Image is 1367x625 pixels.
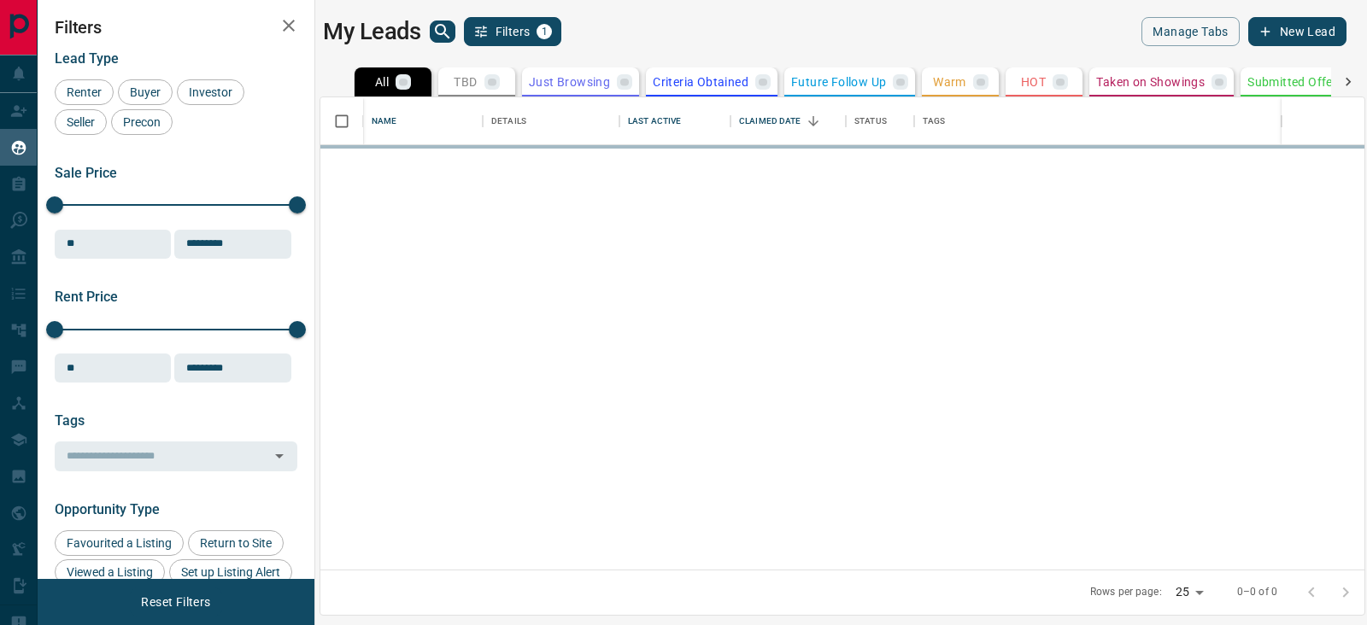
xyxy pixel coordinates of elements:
[1096,76,1205,88] p: Taken on Showings
[1247,76,1337,88] p: Submitted Offer
[130,587,221,616] button: Reset Filters
[1021,76,1046,88] p: HOT
[1169,580,1210,605] div: 25
[923,97,946,145] div: Tags
[846,97,914,145] div: Status
[118,79,173,105] div: Buyer
[619,97,730,145] div: Last Active
[61,536,178,550] span: Favourited a Listing
[730,97,846,145] div: Claimed Date
[323,18,421,45] h1: My Leads
[914,97,1282,145] div: Tags
[933,76,966,88] p: Warm
[791,76,886,88] p: Future Follow Up
[55,109,107,135] div: Seller
[61,565,159,579] span: Viewed a Listing
[1090,585,1162,599] p: Rows per page:
[55,79,114,105] div: Renter
[801,109,825,133] button: Sort
[628,97,681,145] div: Last Active
[430,20,455,43] button: search button
[169,559,292,585] div: Set up Listing Alert
[454,76,477,88] p: TBD
[55,165,117,181] span: Sale Price
[55,559,165,585] div: Viewed a Listing
[117,115,167,129] span: Precon
[55,501,160,517] span: Opportunity Type
[483,97,619,145] div: Details
[183,85,238,99] span: Investor
[124,85,167,99] span: Buyer
[61,85,108,99] span: Renter
[194,536,278,550] span: Return to Site
[529,76,610,88] p: Just Browsing
[363,97,483,145] div: Name
[372,97,397,145] div: Name
[538,26,550,38] span: 1
[175,565,286,579] span: Set up Listing Alert
[55,412,85,429] span: Tags
[739,97,801,145] div: Claimed Date
[55,17,297,38] h2: Filters
[61,115,101,129] span: Seller
[854,97,887,145] div: Status
[1248,17,1346,46] button: New Lead
[1141,17,1239,46] button: Manage Tabs
[55,289,118,305] span: Rent Price
[491,97,526,145] div: Details
[111,109,173,135] div: Precon
[55,50,119,67] span: Lead Type
[55,530,184,556] div: Favourited a Listing
[267,444,291,468] button: Open
[1237,585,1277,599] p: 0–0 of 0
[177,79,244,105] div: Investor
[464,17,562,46] button: Filters1
[653,76,748,88] p: Criteria Obtained
[188,530,284,556] div: Return to Site
[375,76,389,88] p: All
